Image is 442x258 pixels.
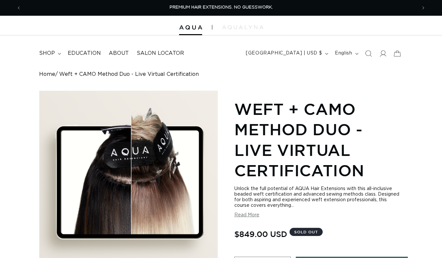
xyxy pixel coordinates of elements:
[234,99,403,181] h1: Weft + CAMO Method Duo - Live Virtual Certification
[105,46,133,61] a: About
[331,47,361,60] button: English
[179,25,202,30] img: Aqua Hair Extensions
[109,50,129,57] span: About
[222,25,263,29] img: aqualyna.com
[35,46,64,61] summary: shop
[137,50,184,57] span: Salon Locator
[234,228,287,240] span: $849.00 USD
[170,5,273,10] span: PREMIUM HAIR EXTENSIONS. NO GUESSWORK.
[39,71,55,77] a: Home
[234,212,259,218] button: Read More
[361,46,376,61] summary: Search
[64,46,105,61] a: Education
[39,71,403,77] nav: breadcrumbs
[242,47,331,60] button: [GEOGRAPHIC_DATA] | USD $
[39,50,55,57] span: shop
[246,50,322,57] span: [GEOGRAPHIC_DATA] | USD $
[234,186,403,208] div: Unlock the full potential of AQUA Hair Extensions with this all-inclusive beaded weft certificati...
[59,71,199,77] span: Weft + CAMO Method Duo - Live Virtual Certification
[12,2,26,14] button: Previous announcement
[68,50,101,57] span: Education
[335,50,352,57] span: English
[416,2,430,14] button: Next announcement
[133,46,188,61] a: Salon Locator
[290,228,323,236] span: Sold out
